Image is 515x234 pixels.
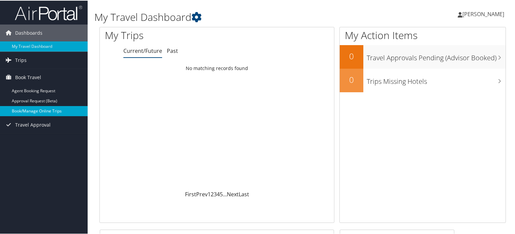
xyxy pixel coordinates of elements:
[185,190,196,197] a: First
[220,190,223,197] a: 5
[458,3,511,24] a: [PERSON_NAME]
[340,44,506,68] a: 0Travel Approvals Pending (Advisor Booked)
[462,10,504,17] span: [PERSON_NAME]
[223,190,227,197] span: …
[100,62,334,74] td: No matching records found
[214,190,217,197] a: 3
[167,46,178,54] a: Past
[239,190,249,197] a: Last
[15,116,51,133] span: Travel Approval
[196,190,208,197] a: Prev
[367,49,506,62] h3: Travel Approvals Pending (Advisor Booked)
[211,190,214,197] a: 2
[340,73,363,85] h2: 0
[94,9,372,24] h1: My Travel Dashboard
[105,28,232,42] h1: My Trips
[227,190,239,197] a: Next
[123,46,162,54] a: Current/Future
[217,190,220,197] a: 4
[340,50,363,61] h2: 0
[340,68,506,92] a: 0Trips Missing Hotels
[15,4,82,20] img: airportal-logo.png
[15,51,27,68] span: Trips
[15,24,42,41] span: Dashboards
[208,190,211,197] a: 1
[367,73,506,86] h3: Trips Missing Hotels
[340,28,506,42] h1: My Action Items
[15,68,41,85] span: Book Travel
